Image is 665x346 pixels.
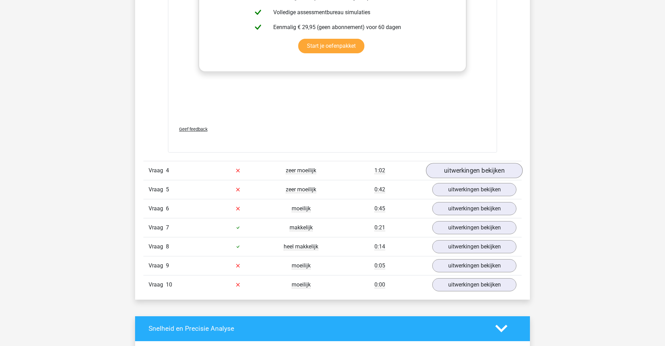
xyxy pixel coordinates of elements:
span: 0:00 [374,281,385,288]
span: Vraag [149,224,166,232]
a: uitwerkingen bekijken [426,163,523,178]
a: uitwerkingen bekijken [432,183,516,196]
span: Vraag [149,204,166,213]
span: Vraag [149,243,166,251]
span: 8 [166,243,169,250]
span: 0:45 [374,205,385,212]
a: uitwerkingen bekijken [432,278,516,291]
span: moeilijk [292,281,311,288]
span: 9 [166,262,169,269]
span: 7 [166,224,169,231]
span: 5 [166,186,169,193]
span: Vraag [149,166,166,175]
span: zeer moeilijk [286,186,316,193]
span: 0:05 [374,262,385,269]
span: heel makkelijk [284,243,318,250]
a: uitwerkingen bekijken [432,240,516,253]
span: Vraag [149,262,166,270]
span: 6 [166,205,169,212]
a: Start je oefenpakket [298,39,364,53]
span: moeilijk [292,205,311,212]
span: zeer moeilijk [286,167,316,174]
a: uitwerkingen bekijken [432,221,516,234]
span: 1:02 [374,167,385,174]
span: makkelijk [290,224,313,231]
span: Vraag [149,185,166,194]
span: 4 [166,167,169,174]
a: uitwerkingen bekijken [432,259,516,272]
span: moeilijk [292,262,311,269]
span: 10 [166,281,172,288]
a: uitwerkingen bekijken [432,202,516,215]
span: Vraag [149,281,166,289]
span: 0:42 [374,186,385,193]
h4: Snelheid en Precisie Analyse [149,325,485,333]
span: 0:21 [374,224,385,231]
span: Geef feedback [179,127,207,132]
span: 0:14 [374,243,385,250]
